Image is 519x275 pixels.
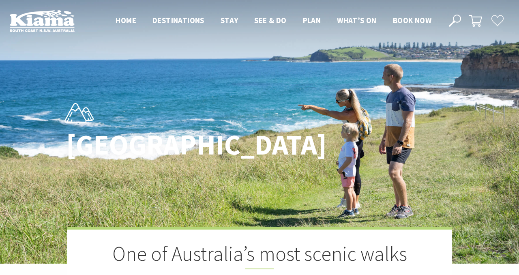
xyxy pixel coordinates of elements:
[254,15,286,25] span: See & Do
[152,15,204,25] span: Destinations
[10,10,75,32] img: Kiama Logo
[107,14,440,28] nav: Main Menu
[221,15,238,25] span: Stay
[337,15,377,25] span: What’s On
[107,242,412,269] h2: One of Australia’s most scenic walks
[393,15,431,25] span: Book now
[66,129,295,161] h1: [GEOGRAPHIC_DATA]
[303,15,321,25] span: Plan
[116,15,136,25] span: Home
